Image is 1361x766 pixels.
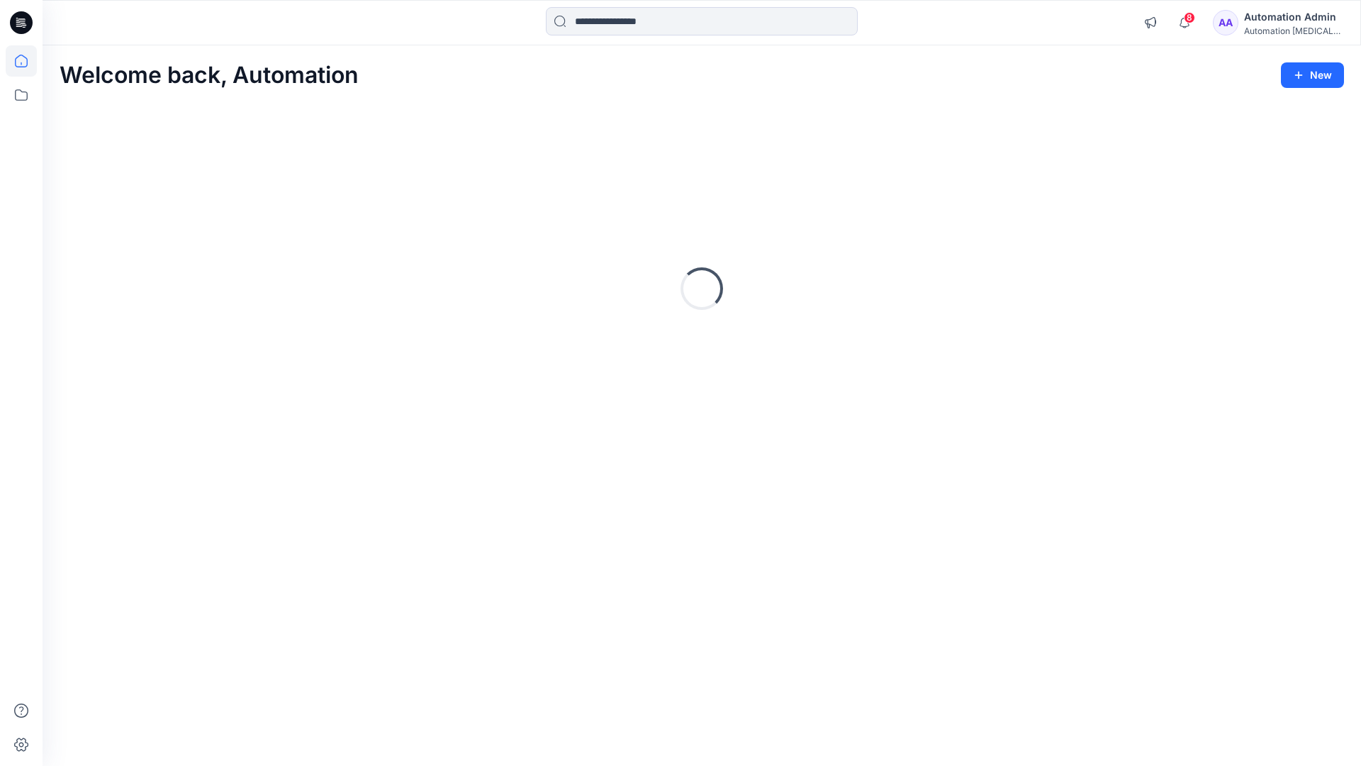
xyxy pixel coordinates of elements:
[60,62,359,89] h2: Welcome back, Automation
[1244,26,1343,36] div: Automation [MEDICAL_DATA]...
[1281,62,1344,88] button: New
[1244,9,1343,26] div: Automation Admin
[1184,12,1195,23] span: 8
[1213,10,1238,35] div: AA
